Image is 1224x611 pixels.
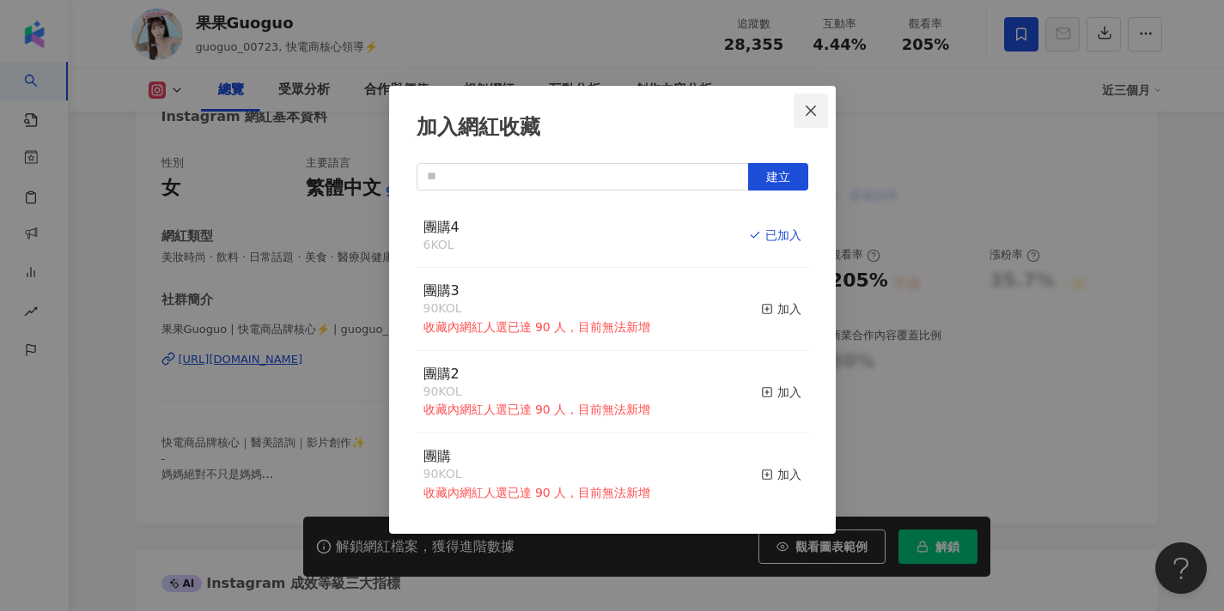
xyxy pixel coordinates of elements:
[748,163,808,191] button: 建立
[423,466,651,483] div: 90 KOL
[423,221,460,234] a: 團購4
[423,448,451,464] span: 團購
[423,320,651,334] span: 收藏內網紅人選已達 90 人，目前無法新增
[794,94,828,128] button: Close
[423,402,651,416] span: 收藏內網紅人選已達 90 人，目前無法新增
[423,367,460,381] a: 團購2
[423,284,460,298] a: 團購3
[423,219,460,235] span: 團購4
[423,237,460,254] div: 6 KOL
[423,384,651,401] div: 90 KOL
[761,365,801,420] button: 加入
[804,104,818,118] span: close
[749,218,801,254] button: 已加入
[761,281,801,336] button: 加入
[417,113,808,142] div: 加入網紅收藏
[423,486,651,499] span: 收藏內網紅人選已達 90 人，目前無法新增
[423,300,651,318] div: 90 KOL
[423,450,451,463] a: 團購
[749,226,801,245] div: 已加入
[423,366,460,382] span: 團購2
[761,447,801,502] button: 加入
[423,282,460,299] span: 團購3
[761,383,801,402] div: 加入
[761,299,801,318] div: 加入
[761,465,801,484] div: 加入
[766,170,790,184] span: 建立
